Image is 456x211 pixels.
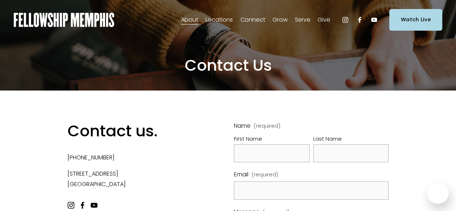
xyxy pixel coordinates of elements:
[234,170,248,180] span: Email
[295,14,310,26] a: folder dropdown
[205,14,233,26] a: folder dropdown
[79,202,86,209] a: Facebook
[181,15,198,25] span: About
[313,134,389,144] div: Last Name
[318,15,330,25] span: Give
[273,15,288,25] span: Grow
[67,55,389,75] h2: Contact Us
[181,14,198,26] a: folder dropdown
[240,15,265,25] span: Connect
[240,14,265,26] a: folder dropdown
[389,9,442,30] a: Watch Live
[371,16,378,23] a: YouTube
[14,13,114,27] img: Fellowship Memphis
[67,202,75,209] a: Instagram
[205,15,233,25] span: Locations
[356,16,363,23] a: Facebook
[254,123,280,128] span: (required)
[295,15,310,25] span: Serve
[273,14,288,26] a: folder dropdown
[90,202,98,209] a: YouTube
[234,121,251,131] span: Name
[67,169,194,190] p: [STREET_ADDRESS] [GEOGRAPHIC_DATA]
[342,16,349,23] a: Instagram
[67,121,194,141] h2: Contact us.
[252,170,278,179] span: (required)
[234,134,309,144] div: First Name
[67,153,194,163] p: [PHONE_NUMBER]
[318,14,330,26] a: folder dropdown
